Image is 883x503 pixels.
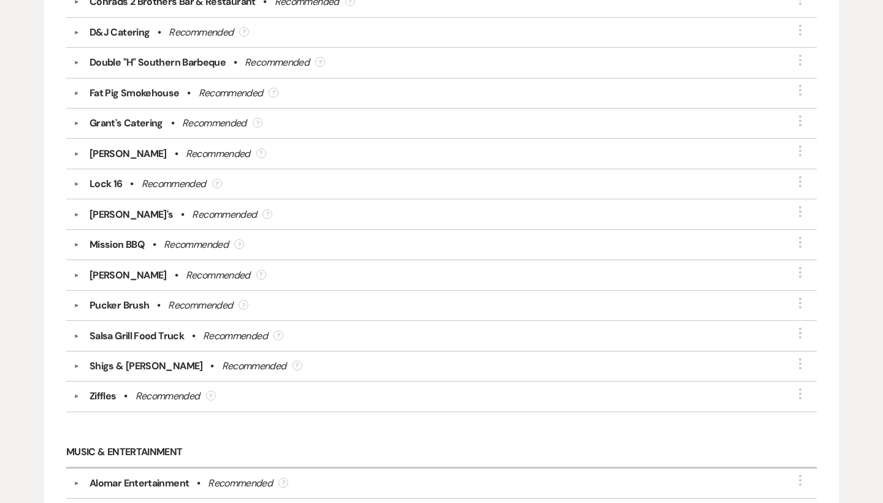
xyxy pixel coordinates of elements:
[192,329,195,344] b: •
[90,268,167,283] div: [PERSON_NAME]
[90,116,163,131] div: Grant's Catering
[273,331,283,340] div: ?
[168,298,232,313] div: Recommended
[69,333,84,339] button: ▼
[192,207,256,222] div: Recommended
[69,151,84,157] button: ▼
[90,237,145,252] div: Mission BBQ
[253,118,262,128] div: ?
[234,55,237,70] b: •
[197,476,200,491] b: •
[206,391,216,401] div: ?
[157,298,160,313] b: •
[90,55,226,70] div: Double "H" Southern Barbeque
[262,209,272,219] div: ?
[69,242,84,248] button: ▼
[69,120,84,126] button: ▼
[130,177,133,191] b: •
[90,25,150,40] div: D&J Catering
[210,359,213,374] b: •
[171,116,174,131] b: •
[90,86,179,101] div: Fat Pig Smokehouse
[186,147,250,161] div: Recommended
[69,393,84,399] button: ▼
[175,147,178,161] b: •
[90,207,173,222] div: [PERSON_NAME]'s
[90,389,117,404] div: Ziffles
[90,147,167,161] div: [PERSON_NAME]
[90,177,123,191] div: Lock 16
[208,476,272,491] div: Recommended
[245,55,309,70] div: Recommended
[199,86,263,101] div: Recommended
[153,237,156,252] b: •
[69,60,84,66] button: ▼
[69,90,84,96] button: ▼
[90,298,149,313] div: Pucker Brush
[239,27,249,37] div: ?
[90,476,189,491] div: Alomar Entertainment
[292,361,302,371] div: ?
[90,359,203,374] div: Shigs & [PERSON_NAME]
[256,270,266,280] div: ?
[69,212,84,218] button: ▼
[278,478,288,488] div: ?
[69,181,84,187] button: ▼
[239,300,248,310] div: ?
[186,268,250,283] div: Recommended
[269,88,278,98] div: ?
[69,302,84,309] button: ▼
[124,389,127,404] b: •
[315,57,325,67] div: ?
[142,177,206,191] div: Recommended
[256,148,266,158] div: ?
[90,329,184,344] div: Salsa Grill Food Truck
[69,363,84,369] button: ▼
[69,272,84,278] button: ▼
[158,25,161,40] b: •
[69,480,84,486] button: ▼
[69,29,84,36] button: ▼
[212,179,222,188] div: ?
[187,86,190,101] b: •
[169,25,233,40] div: Recommended
[164,237,228,252] div: Recommended
[203,329,267,344] div: Recommended
[182,116,247,131] div: Recommended
[234,239,244,249] div: ?
[181,207,184,222] b: •
[66,438,817,469] h6: Music & Entertainment
[136,389,200,404] div: Recommended
[175,268,178,283] b: •
[222,359,286,374] div: Recommended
